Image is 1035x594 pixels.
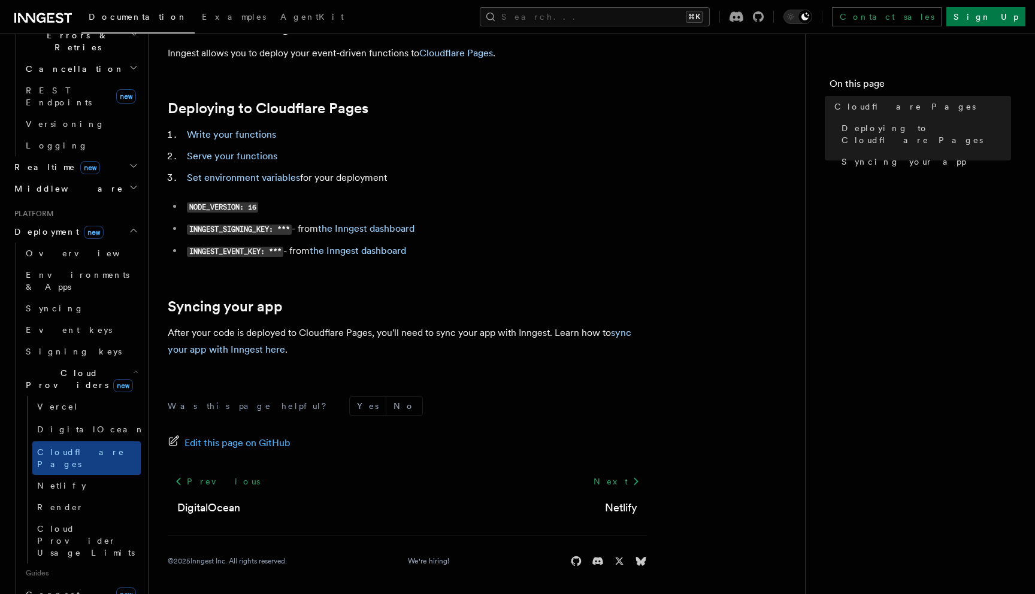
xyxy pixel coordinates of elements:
[386,397,422,415] button: No
[837,117,1011,151] a: Deploying to Cloudflare Pages
[21,264,141,298] a: Environments & Apps
[273,4,351,32] a: AgentKit
[10,178,141,199] button: Middleware
[21,113,141,135] a: Versioning
[21,396,141,563] div: Cloud Providersnew
[686,11,703,23] kbd: ⌘K
[168,100,368,117] a: Deploying to Cloudflare Pages
[419,47,493,59] a: Cloudflare Pages
[168,298,283,315] a: Syncing your app
[168,435,290,451] a: Edit this page on GitHub
[21,319,141,341] a: Event keys
[10,226,104,238] span: Deployment
[168,556,287,566] div: © 2025 Inngest Inc. All rights reserved.
[32,518,141,563] a: Cloud Provider Usage Limits
[80,161,100,174] span: new
[26,347,122,356] span: Signing keys
[89,12,187,22] span: Documentation
[280,12,344,22] span: AgentKit
[842,122,1011,146] span: Deploying to Cloudflare Pages
[187,225,292,235] code: INNGEST_SIGNING_KEY: ***
[187,172,300,183] a: Set environment variables
[183,169,647,186] li: for your deployment
[10,209,54,219] span: Platform
[830,77,1011,96] h4: On this page
[32,417,141,441] a: DigitalOcean
[408,556,449,566] a: We're hiring!
[21,563,141,583] span: Guides
[37,481,86,490] span: Netlify
[168,325,647,358] p: After your code is deployed to Cloudflare Pages, you'll need to sync your app with Inngest. Learn...
[37,524,135,557] span: Cloud Provider Usage Limits
[832,7,942,26] a: Contact sales
[37,502,84,512] span: Render
[605,499,637,516] a: Netlify
[10,161,100,173] span: Realtime
[26,141,88,150] span: Logging
[783,10,812,24] button: Toggle dark mode
[21,298,141,319] a: Syncing
[195,4,273,32] a: Examples
[834,101,976,113] span: Cloudflare Pages
[113,379,133,392] span: new
[10,183,123,195] span: Middleware
[26,119,105,129] span: Versioning
[26,86,92,107] span: REST Endpoints
[21,29,130,53] span: Errors & Retries
[26,325,112,335] span: Event keys
[32,396,141,417] a: Vercel
[10,221,141,243] button: Deploymentnew
[32,475,141,496] a: Netlify
[350,397,386,415] button: Yes
[187,129,276,140] a: Write your functions
[21,341,141,362] a: Signing keys
[187,247,283,257] code: INNGEST_EVENT_KEY: ***
[21,80,141,113] a: REST Endpointsnew
[26,248,149,258] span: Overview
[81,4,195,34] a: Documentation
[21,25,141,58] button: Errors & Retries
[26,304,84,313] span: Syncing
[183,220,647,238] li: - from
[187,150,277,162] a: Serve your functions
[37,402,78,411] span: Vercel
[202,12,266,22] span: Examples
[842,156,966,168] span: Syncing your app
[21,362,141,396] button: Cloud Providersnew
[116,89,136,104] span: new
[21,367,133,391] span: Cloud Providers
[837,151,1011,172] a: Syncing your app
[177,499,240,516] a: DigitalOcean
[37,447,125,469] span: Cloudflare Pages
[84,226,104,239] span: new
[21,135,141,156] a: Logging
[37,425,145,434] span: DigitalOcean
[318,223,414,234] a: the Inngest dashboard
[830,96,1011,117] a: Cloudflare Pages
[32,441,141,475] a: Cloudflare Pages
[586,471,647,492] a: Next
[32,496,141,518] a: Render
[183,243,647,260] li: - from
[21,58,141,80] button: Cancellation
[480,7,710,26] button: Search...⌘K
[184,435,290,451] span: Edit this page on GitHub
[168,400,335,412] p: Was this page helpful?
[26,270,129,292] span: Environments & Apps
[187,202,258,213] code: NODE_VERSION: 16
[168,45,647,62] p: Inngest allows you to deploy your event-driven functions to .
[310,245,406,256] a: the Inngest dashboard
[21,63,125,75] span: Cancellation
[946,7,1025,26] a: Sign Up
[168,471,267,492] a: Previous
[21,243,141,264] a: Overview
[10,156,141,178] button: Realtimenew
